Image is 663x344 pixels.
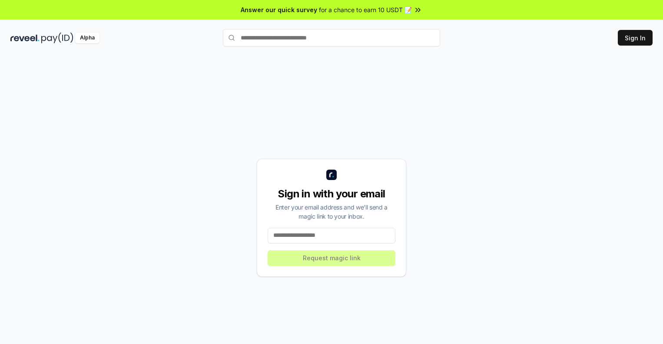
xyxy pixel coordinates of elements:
[41,33,73,43] img: pay_id
[326,170,337,180] img: logo_small
[268,187,395,201] div: Sign in with your email
[268,203,395,221] div: Enter your email address and we’ll send a magic link to your inbox.
[618,30,653,46] button: Sign In
[241,5,317,14] span: Answer our quick survey
[10,33,40,43] img: reveel_dark
[319,5,412,14] span: for a chance to earn 10 USDT 📝
[75,33,99,43] div: Alpha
